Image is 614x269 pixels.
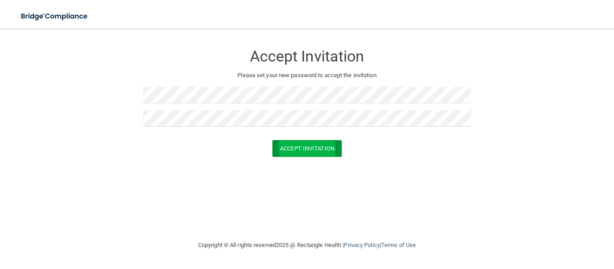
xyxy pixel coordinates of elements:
[150,70,464,81] p: Please set your new password to accept the invitation
[13,7,96,26] img: bridge_compliance_login_screen.278c3ca4.svg
[381,242,416,248] a: Terms of Use
[344,242,379,248] a: Privacy Policy
[272,140,342,157] button: Accept Invitation
[143,48,471,65] h3: Accept Invitation
[143,231,471,260] div: Copyright © All rights reserved 2025 @ Rectangle Health | |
